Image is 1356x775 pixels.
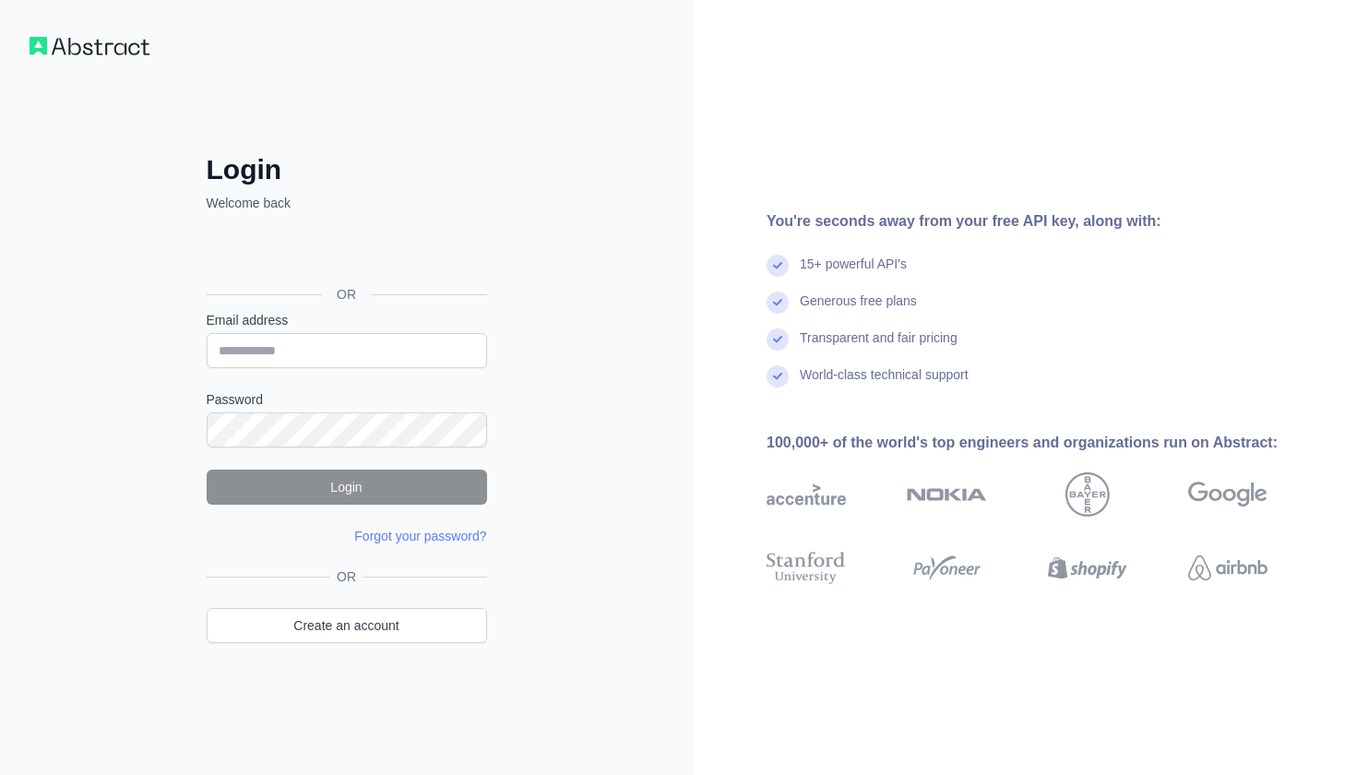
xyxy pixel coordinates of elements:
img: nokia [907,472,986,517]
p: Welcome back [207,194,487,212]
div: World-class technical support [800,365,969,402]
img: stanford university [767,548,846,588]
img: payoneer [907,548,986,588]
div: Sign in with Google. Opens in new tab [207,232,483,273]
div: 15+ powerful API's [800,255,907,292]
h2: Login [207,153,487,186]
div: You're seconds away from your free API key, along with: [767,210,1326,232]
img: airbnb [1188,548,1267,588]
div: 100,000+ of the world's top engineers and organizations run on Abstract: [767,432,1326,454]
img: Workflow [30,37,149,55]
a: Forgot your password? [354,529,486,543]
iframe: Sign in with Google Button [197,232,493,273]
a: Create an account [207,608,487,643]
img: check mark [767,365,789,387]
img: accenture [767,472,846,517]
img: google [1188,472,1267,517]
img: check mark [767,292,789,314]
span: OR [322,285,371,304]
label: Password [207,390,487,409]
button: Login [207,470,487,505]
img: bayer [1065,472,1110,517]
div: Generous free plans [800,292,917,328]
span: OR [329,567,363,586]
img: check mark [767,328,789,351]
img: shopify [1048,548,1127,588]
label: Email address [207,311,487,329]
div: Transparent and fair pricing [800,328,958,365]
img: check mark [767,255,789,277]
